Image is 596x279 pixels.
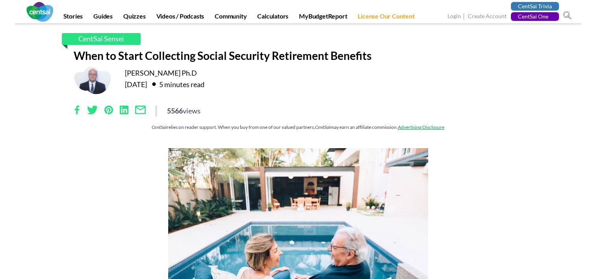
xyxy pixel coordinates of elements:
h1: When to Start Collecting Social Security Retirement Benefits [74,49,523,62]
a: CentSai Sensei [62,33,141,45]
a: Calculators [253,12,293,23]
a: Videos / Podcasts [152,12,209,23]
a: License Our Content [353,12,419,23]
a: Stories [59,12,88,23]
time: [DATE] [125,80,147,89]
a: Advertising Disclosure [398,124,444,130]
a: CentSai One [511,12,559,21]
a: Create Account [468,13,507,21]
span: views [183,106,201,115]
div: 5 minutes read [148,78,204,90]
div: 5566 [167,106,201,116]
em: CentSai [315,124,330,130]
a: MyBudgetReport [294,12,352,23]
a: CentSai Trivia [511,2,559,11]
a: Guides [89,12,117,23]
div: relies on reader support. When you buy from one of our valued partners, may earn an affiliate com... [74,124,523,130]
a: Quizzes [119,12,150,23]
a: Login [447,13,461,21]
a: Community [210,12,251,23]
img: CentSai [26,2,53,22]
em: CentSai [152,124,167,130]
span: | [462,12,467,21]
a: [PERSON_NAME] Ph.D [125,69,197,77]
